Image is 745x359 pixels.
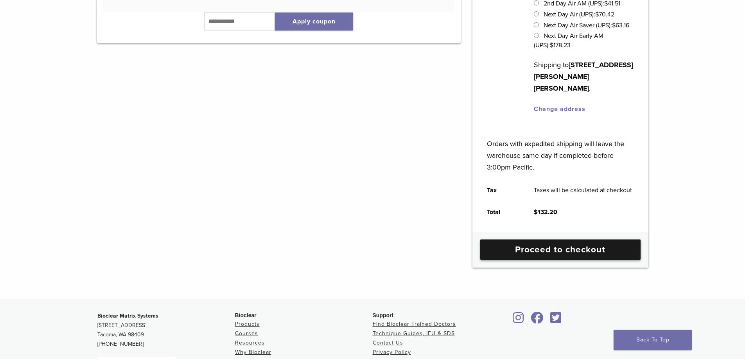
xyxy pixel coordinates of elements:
[487,126,634,173] p: Orders with expedited shipping will leave the warehouse same day if completed before 3:00pm Pacific.
[235,312,257,318] span: Bioclear
[235,321,260,327] a: Products
[548,316,564,324] a: Bioclear
[612,21,616,29] span: $
[373,330,455,337] a: Technique Guides, IFU & SDS
[480,239,641,260] a: Proceed to checkout
[235,349,271,355] a: Why Bioclear
[612,21,629,29] bdi: 63.16
[478,179,525,201] th: Tax
[544,21,629,29] label: Next Day Air Saver (UPS):
[235,330,258,337] a: Courses
[525,179,641,201] td: Taxes will be calculated at checkout
[97,313,158,319] strong: Bioclear Matrix Systems
[275,13,353,30] button: Apply coupon
[550,41,553,49] span: $
[478,201,525,223] th: Total
[528,316,546,324] a: Bioclear
[373,349,411,355] a: Privacy Policy
[550,41,571,49] bdi: 178.23
[373,339,403,346] a: Contact Us
[510,316,527,324] a: Bioclear
[235,339,265,346] a: Resources
[534,208,538,216] span: $
[544,11,614,18] label: Next Day Air (UPS):
[614,330,692,350] a: Back To Top
[373,321,456,327] a: Find Bioclear Trained Doctors
[595,11,614,18] bdi: 70.42
[97,311,235,349] p: [STREET_ADDRESS] Tacoma, WA 98409 [PHONE_NUMBER]
[373,312,394,318] span: Support
[595,11,599,18] span: $
[534,61,633,93] strong: [STREET_ADDRESS][PERSON_NAME][PERSON_NAME]
[534,105,585,113] a: Change address
[534,208,557,216] bdi: 132.20
[534,32,603,49] label: Next Day Air Early AM (UPS):
[534,59,634,94] p: Shipping to .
